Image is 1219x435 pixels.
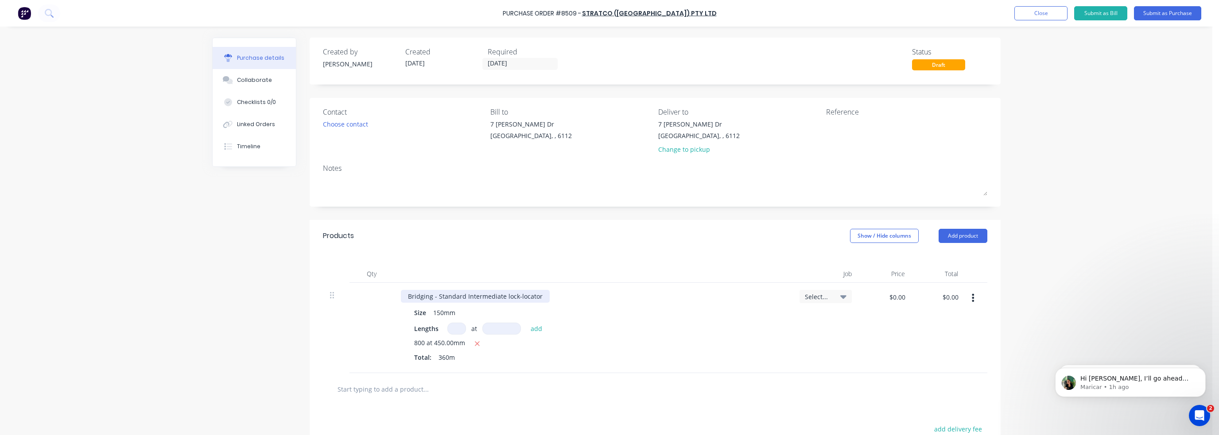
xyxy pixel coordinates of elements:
[411,306,430,319] div: Size
[155,4,171,19] div: Close
[152,286,166,300] button: Send a message…
[43,11,61,20] p: Active
[213,135,296,158] button: Timeline
[658,131,740,140] div: [GEOGRAPHIC_DATA], , 6112
[323,163,987,173] div: Notes
[237,120,275,128] div: Linked Orders
[14,124,138,202] div: It looks like the line item you’ve highlighted in the image has already been invoiced. As a resul...
[490,107,652,117] div: Bill to
[237,98,276,106] div: Checklists 0/0
[414,353,431,362] span: Total:
[929,423,987,435] button: add delivery fee
[14,102,138,119] div: Hi [PERSON_NAME], thanks for reaching out.
[139,4,155,20] button: Home
[237,76,272,84] div: Collaborate
[18,7,31,20] img: Factory
[1189,405,1210,426] iframe: Intercom live chat
[912,46,987,57] div: Status
[805,292,831,301] span: Select...
[213,47,296,69] button: Purchase details
[792,265,859,283] div: Job
[323,59,398,69] div: [PERSON_NAME]
[1042,349,1219,411] iframe: Intercom notifications message
[213,113,296,135] button: Linked Orders
[51,79,74,85] b: Maricar
[237,142,260,150] div: Timeline
[658,119,740,129] div: 7 [PERSON_NAME] Dr
[658,107,819,117] div: Deliver to
[349,265,394,283] div: Qty
[6,4,23,20] button: go back
[323,46,398,57] div: Created by
[8,271,170,286] textarea: Message…
[51,78,137,86] div: joined the conversation
[939,229,987,243] button: Add product
[7,21,170,50] div: Juana says…
[503,9,581,18] div: Purchase Order #8509 -
[859,265,912,283] div: Price
[56,50,170,70] div: order number is 47887. Thanks.
[405,46,481,57] div: Created
[7,97,170,298] div: Maricar says…
[237,54,284,62] div: Purchase details
[582,9,717,18] a: Stratco ([GEOGRAPHIC_DATA]) Pty Ltd
[1134,6,1201,20] button: Submit as Purchase
[323,119,368,129] div: Choose contact
[7,97,145,279] div: Hi [PERSON_NAME], thanks for reaching out.It looks like the line item you’ve highlighted in the i...
[912,265,965,283] div: Total
[323,107,484,117] div: Contact
[414,324,439,333] span: Lengths
[40,78,49,87] img: Profile image for Maricar
[850,229,919,243] button: Show / Hide columns
[14,290,21,297] button: Emoji picker
[826,107,987,117] div: Reference
[28,290,35,297] button: Gif picker
[213,69,296,91] button: Collaborate
[1074,6,1127,20] button: Submit as Bill
[488,46,563,57] div: Required
[337,380,514,398] input: Start typing to add a product...
[1207,405,1214,412] span: 2
[63,56,163,65] div: order number is 47887. Thanks.
[526,323,547,334] button: add
[7,50,170,77] div: Juana says…
[7,77,170,97] div: Maricar says…
[471,324,477,333] div: at
[490,131,572,140] div: [GEOGRAPHIC_DATA], , 6112
[658,145,740,154] div: Change to pickup
[43,4,70,11] h1: Maricar
[42,290,49,297] button: Upload attachment
[213,91,296,113] button: Checklists 0/0
[401,290,550,303] div: Bridging - Standard Intermediate lock-locator
[490,119,572,129] div: 7 [PERSON_NAME] Dr
[39,27,163,44] div: Hi, Could you help me re-create this amount MYOB invoice? Thanks,
[25,5,39,19] img: Profile image for Maricar
[430,306,459,319] div: 150mm
[414,338,465,349] span: 800 at 450.00mm
[1014,6,1068,20] button: Close
[14,185,110,201] b: "Invoice a specific dollar amount"
[912,59,965,70] div: Draft
[323,231,354,241] div: Products
[32,21,170,49] div: Hi, Could you help me re-create this amount MYOB invoice? Thanks,
[439,353,455,362] span: 360m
